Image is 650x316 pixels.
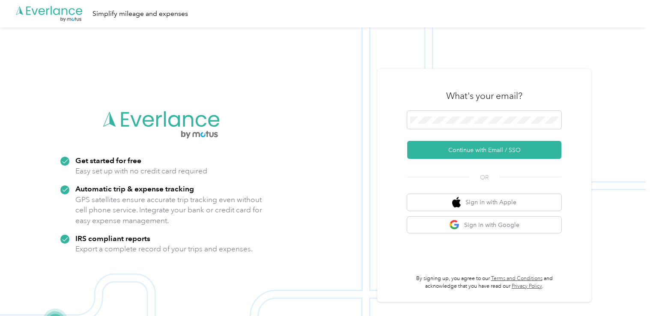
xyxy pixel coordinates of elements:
strong: Get started for free [75,156,141,165]
div: Simplify mileage and expenses [92,9,188,19]
strong: Automatic trip & expense tracking [75,184,194,193]
a: Terms and Conditions [491,275,543,282]
img: google logo [449,220,460,230]
button: Continue with Email / SSO [407,141,561,159]
strong: IRS compliant reports [75,234,150,243]
button: google logoSign in with Google [407,217,561,233]
h3: What's your email? [446,90,522,102]
button: apple logoSign in with Apple [407,194,561,211]
span: OR [469,173,499,182]
a: Privacy Policy [512,283,542,289]
p: Export a complete record of your trips and expenses. [75,244,253,254]
p: By signing up, you agree to our and acknowledge that you have read our . [407,275,561,290]
p: Easy set up with no credit card required [75,166,207,176]
img: apple logo [452,197,461,208]
p: GPS satellites ensure accurate trip tracking even without cell phone service. Integrate your bank... [75,194,262,226]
